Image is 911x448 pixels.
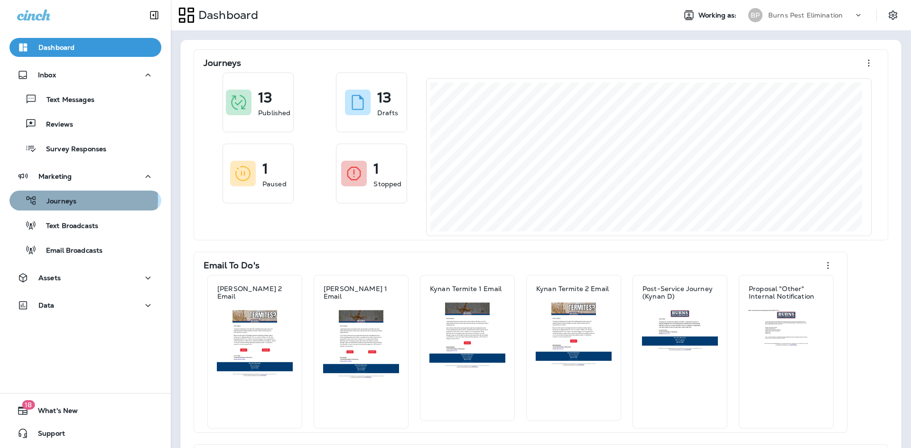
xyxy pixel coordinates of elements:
[37,96,94,105] p: Text Messages
[429,302,505,368] img: 2491113c-eddc-49e1-89d7-f8783ccd3e16.jpg
[430,285,502,293] p: Kynan Termite 1 Email
[377,108,398,118] p: Drafts
[37,222,98,231] p: Text Broadcasts
[217,310,293,377] img: 6aeb645a-c112-446f-9d10-04300c0c811b.jpg
[9,38,161,57] button: Dashboard
[258,93,272,102] p: 13
[884,7,902,24] button: Settings
[324,285,399,300] p: [PERSON_NAME] 1 Email
[9,167,161,186] button: Marketing
[37,247,102,256] p: Email Broadcasts
[642,285,717,300] p: Post-Service Journey (Kynan D)
[748,8,762,22] div: BP
[37,120,73,129] p: Reviews
[204,58,241,68] p: Journeys
[9,296,161,315] button: Data
[373,164,379,174] p: 1
[9,240,161,260] button: Email Broadcasts
[38,274,61,282] p: Assets
[536,302,612,366] img: babba9c7-ccf4-490d-ac6d-2fd6385cab06.jpg
[258,108,290,118] p: Published
[9,424,161,443] button: Support
[195,8,258,22] p: Dashboard
[22,400,35,410] span: 18
[37,197,76,206] p: Journeys
[38,71,56,79] p: Inbox
[141,6,167,25] button: Collapse Sidebar
[28,407,78,418] span: What's New
[28,430,65,441] span: Support
[204,261,260,270] p: Email To Do's
[217,285,292,300] p: [PERSON_NAME] 2 Email
[262,179,287,189] p: Paused
[38,302,55,309] p: Data
[698,11,739,19] span: Working as:
[748,310,824,347] img: 16c7fe9a-3106-4bf4-aec3-3d84d9a9a0b1.jpg
[262,164,268,174] p: 1
[9,215,161,235] button: Text Broadcasts
[9,191,161,210] button: Journeys
[749,285,824,300] p: Proposal "Other" Internal Notification
[377,93,391,102] p: 13
[9,114,161,134] button: Reviews
[9,65,161,84] button: Inbox
[37,145,106,154] p: Survey Responses
[9,138,161,158] button: Survey Responses
[9,401,161,420] button: 18What's New
[323,310,399,379] img: f615f529-b322-467f-badc-ee8d474e442b.jpg
[642,310,718,351] img: 0f869c49-4998-412c-86d3-8c8c68a6025a.jpg
[9,268,161,287] button: Assets
[536,285,609,293] p: Kynan Termite 2 Email
[38,173,72,180] p: Marketing
[768,11,843,19] p: Burns Pest Elimination
[373,179,401,189] p: Stopped
[38,44,74,51] p: Dashboard
[9,89,161,109] button: Text Messages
